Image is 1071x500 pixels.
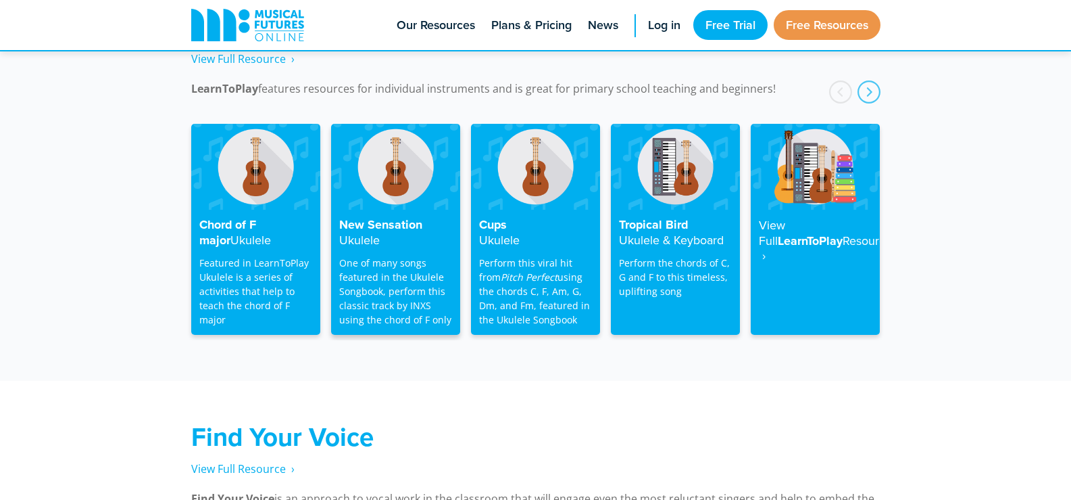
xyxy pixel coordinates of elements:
[191,51,295,66] span: View Full Resource‎‏‏‎ ‎ ›
[611,124,740,335] a: Tropical BirdUkulele & Keyboard Perform the chords of C, G and F to this timeless, uplifting song
[191,81,258,96] strong: LearnToPlay
[339,218,452,248] h4: New Sensation
[619,256,732,298] p: Perform the chords of C, G and F to this timeless, uplifting song
[191,81,880,97] p: features resources for individual instruments and is great for primary school teaching and beginn...
[857,81,880,104] div: next
[339,256,452,327] p: One of many songs featured in the Ukulele Songbook, perform this classic track by INXS using the ...
[759,217,785,249] strong: View Full
[829,81,852,104] div: prev
[619,231,724,248] strong: Ukulele & Keyboard
[191,461,295,477] a: View Full Resource‎‏‏‎ ‎ ›
[501,271,557,283] em: Pitch Perfect
[479,231,520,248] strong: Ukulele
[191,418,374,455] strong: Find Your Voice
[759,232,892,265] strong: Resource ‎ ›
[479,256,592,327] p: Perform this viral hit from using the chords C, F, Am, G, Dm, and Fm, featured in the Ukulele Son...
[588,16,618,35] span: News
[751,124,880,335] a: View FullLearnToPlayResource ‎ ›
[397,16,475,35] span: Our Resources
[191,51,295,67] a: View Full Resource‎‏‏‎ ‎ ›
[619,218,732,248] h4: Tropical Bird
[199,256,312,327] p: Featured in LearnToPlay Ukulele is a series of activities that help to teach the chord of F major
[471,124,600,335] a: CupsUkulele Perform this viral hit fromPitch Perfectusing the chords C, F, Am, G, Dm, and Fm, fea...
[479,218,592,248] h4: Cups
[339,231,380,248] strong: Ukulele
[648,16,680,35] span: Log in
[491,16,572,35] span: Plans & Pricing
[191,124,320,335] a: Chord of F majorUkulele Featured in LearnToPlay Ukulele is a series of activities that help to te...
[331,124,460,335] a: New SensationUkulele One of many songs featured in the Ukulele Songbook, perform this classic tra...
[774,10,880,40] a: Free Resources
[199,218,312,248] h4: Chord of F major
[230,231,271,248] strong: Ukulele
[693,10,768,40] a: Free Trial
[191,461,295,476] span: View Full Resource‎‏‏‎ ‎ ›
[759,218,872,264] h4: LearnToPlay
